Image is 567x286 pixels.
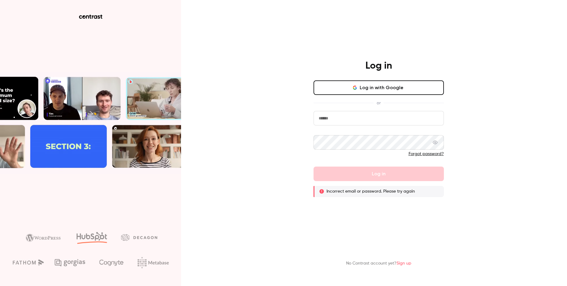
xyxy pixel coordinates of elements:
[346,260,411,267] p: No Contrast account yet?
[327,188,415,194] p: Incorrect email or password. Please try again
[121,234,157,241] img: decagon
[397,261,411,265] a: Sign up
[314,80,444,95] button: Log in with Google
[374,100,384,106] span: or
[365,60,392,72] h4: Log in
[409,152,444,156] a: Forgot password?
